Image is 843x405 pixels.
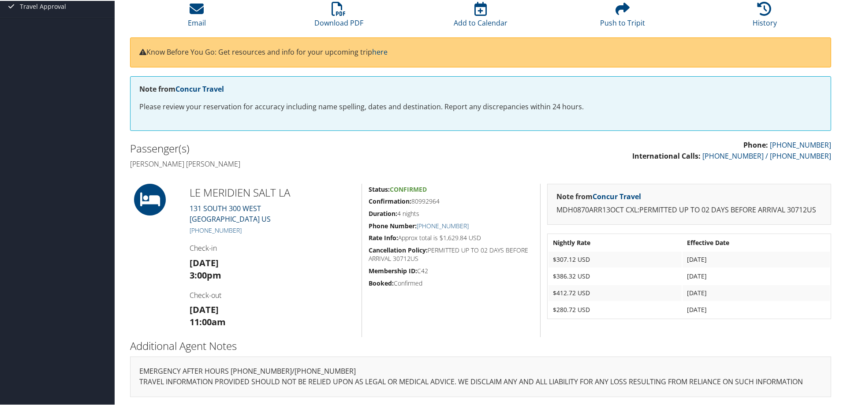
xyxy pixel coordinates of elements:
a: Email [188,6,206,27]
td: [DATE] [683,251,830,267]
p: Know Before You Go: Get resources and info for your upcoming trip [139,46,822,57]
h2: Passenger(s) [130,140,474,155]
a: Push to Tripit [600,6,645,27]
strong: 3:00pm [190,268,221,280]
h5: PERMITTED UP TO 02 DAYS BEFORE ARRIVAL 30712US [369,245,533,262]
a: Download PDF [314,6,363,27]
span: Confirmed [390,184,427,193]
a: [PHONE_NUMBER] / [PHONE_NUMBER] [702,150,831,160]
h4: [PERSON_NAME] [PERSON_NAME] [130,158,474,168]
strong: 11:00am [190,315,226,327]
strong: Duration: [369,208,397,217]
a: Concur Travel [175,83,224,93]
h2: Additional Agent Notes [130,338,831,353]
a: [PHONE_NUMBER] [770,139,831,149]
a: 131 SOUTH 300 WEST[GEOGRAPHIC_DATA] US [190,203,271,223]
p: MDH0870ARR13OCT CXL:PERMITTED UP TO 02 DAYS BEFORE ARRIVAL 30712US [556,204,822,215]
strong: International Calls: [632,150,701,160]
a: Concur Travel [593,191,641,201]
h2: LE MERIDIEN SALT LA [190,184,355,199]
p: Please review your reservation for accuracy including name spelling, dates and destination. Repor... [139,100,822,112]
strong: Phone: [743,139,768,149]
a: [PHONE_NUMBER] [417,221,469,229]
strong: Membership ID: [369,266,417,274]
td: [DATE] [683,268,830,283]
td: $412.72 USD [548,284,682,300]
strong: [DATE] [190,256,219,268]
p: TRAVEL INFORMATION PROVIDED SHOULD NOT BE RELIED UPON AS LEGAL OR MEDICAL ADVICE. WE DISCLAIM ANY... [139,375,822,387]
td: $386.32 USD [548,268,682,283]
a: History [753,6,777,27]
a: here [372,46,388,56]
td: $280.72 USD [548,301,682,317]
strong: Note from [556,191,641,201]
h5: 4 nights [369,208,533,217]
h4: Check-out [190,290,355,299]
h5: Approx total is $1,629.84 USD [369,233,533,242]
th: Nightly Rate [548,234,682,250]
strong: Rate Info: [369,233,398,241]
strong: Phone Number: [369,221,417,229]
a: [PHONE_NUMBER] [190,225,242,234]
h4: Check-in [190,242,355,252]
td: $307.12 USD [548,251,682,267]
strong: Status: [369,184,390,193]
h5: 80992964 [369,196,533,205]
div: EMERGENCY AFTER HOURS [PHONE_NUMBER]/[PHONE_NUMBER] [130,356,831,396]
a: Add to Calendar [454,6,507,27]
h5: Confirmed [369,278,533,287]
strong: Note from [139,83,224,93]
td: [DATE] [683,284,830,300]
strong: Confirmation: [369,196,411,204]
h5: C42 [369,266,533,275]
strong: [DATE] [190,303,219,315]
strong: Booked: [369,278,394,286]
td: [DATE] [683,301,830,317]
th: Effective Date [683,234,830,250]
strong: Cancellation Policy: [369,245,428,253]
